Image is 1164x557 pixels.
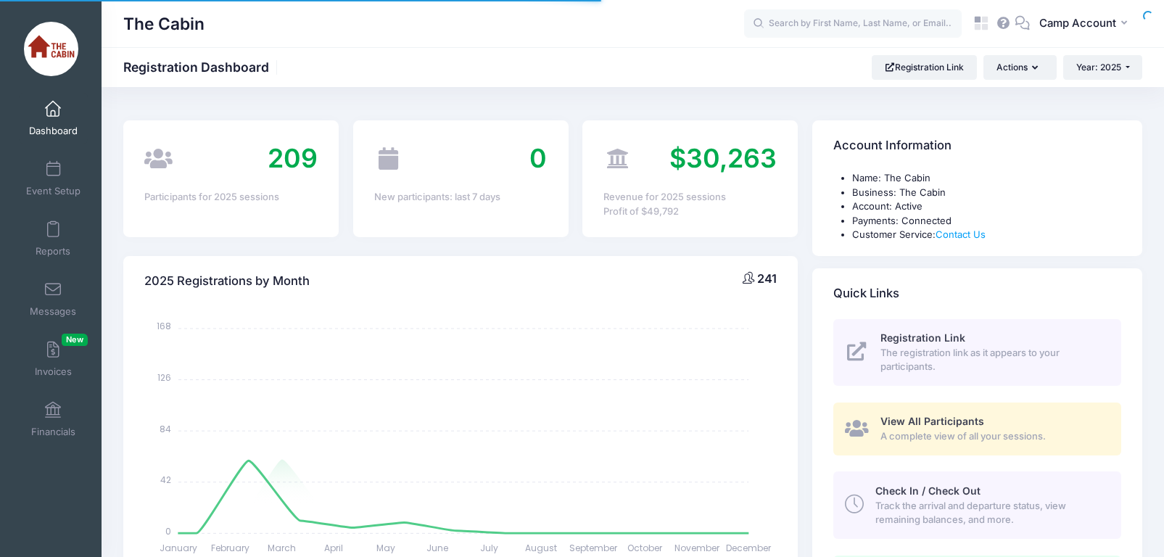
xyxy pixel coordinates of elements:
span: Check In / Check Out [875,484,981,497]
h1: Registration Dashboard [123,59,281,75]
img: The Cabin [24,22,78,76]
span: The registration link as it appears to your participants. [880,346,1105,374]
span: Year: 2025 [1076,62,1121,73]
button: Camp Account [1030,7,1142,41]
li: Account: Active [852,199,1121,214]
tspan: August [526,542,558,554]
span: Registration Link [880,331,965,344]
button: Actions [983,55,1056,80]
a: Event Setup [19,153,88,204]
a: Dashboard [19,93,88,144]
input: Search by First Name, Last Name, or Email... [744,9,962,38]
tspan: December [727,542,772,554]
tspan: June [427,542,449,554]
span: Track the arrival and departure status, view remaining balances, and more. [875,499,1105,527]
button: Year: 2025 [1063,55,1142,80]
div: Revenue for 2025 sessions Profit of $49,792 [603,190,777,218]
tspan: May [376,542,395,554]
span: 209 [268,142,318,174]
a: Check In / Check Out Track the arrival and departure status, view remaining balances, and more. [833,471,1121,538]
tspan: July [481,542,499,554]
h4: Quick Links [833,273,899,314]
a: Contact Us [936,228,986,240]
a: Financials [19,394,88,445]
tspan: April [325,542,344,554]
a: View All Participants A complete view of all your sessions. [833,403,1121,455]
li: Business: The Cabin [852,186,1121,200]
a: Messages [19,273,88,324]
h4: Account Information [833,125,952,167]
li: Payments: Connected [852,214,1121,228]
h4: 2025 Registrations by Month [144,261,310,302]
span: 241 [757,271,777,286]
tspan: January [160,542,197,554]
a: InvoicesNew [19,334,88,384]
li: Customer Service: [852,228,1121,242]
span: Messages [30,305,76,318]
span: A complete view of all your sessions. [880,429,1105,444]
span: Invoices [35,366,72,378]
tspan: September [569,542,618,554]
div: New participants: last 7 days [374,190,548,205]
h1: The Cabin [123,7,205,41]
a: Registration Link The registration link as it appears to your participants. [833,319,1121,386]
span: $30,263 [669,142,777,174]
tspan: November [674,542,720,554]
span: Dashboard [29,125,78,137]
span: Reports [36,245,70,257]
tspan: 126 [157,371,171,384]
a: Reports [19,213,88,264]
li: Name: The Cabin [852,171,1121,186]
a: Registration Link [872,55,977,80]
span: View All Participants [880,415,984,427]
span: 0 [529,142,547,174]
span: Financials [31,426,75,438]
tspan: 0 [165,525,171,537]
tspan: February [211,542,249,554]
tspan: 168 [157,321,171,333]
tspan: October [628,542,664,554]
span: Camp Account [1039,15,1116,31]
tspan: 42 [160,474,171,486]
tspan: 84 [160,423,171,435]
span: New [62,334,88,346]
span: Event Setup [26,185,81,197]
tspan: March [268,542,297,554]
div: Participants for 2025 sessions [144,190,318,205]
